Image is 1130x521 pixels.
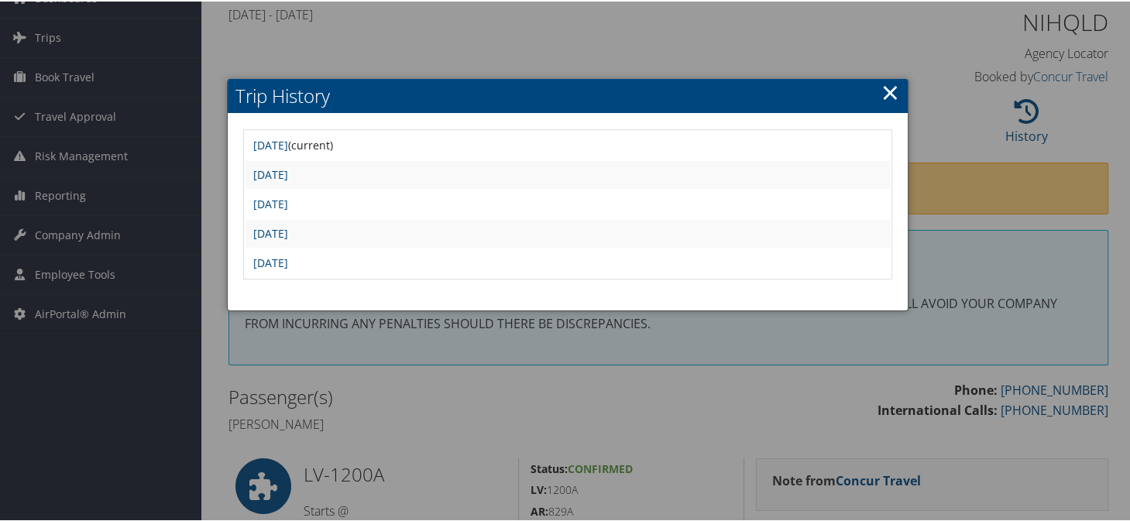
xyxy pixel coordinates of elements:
h2: Trip History [228,77,908,111]
a: [DATE] [253,195,288,210]
a: × [881,75,899,106]
td: (current) [246,130,890,158]
a: [DATE] [253,136,288,151]
a: [DATE] [253,166,288,180]
a: [DATE] [253,254,288,269]
a: [DATE] [253,225,288,239]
